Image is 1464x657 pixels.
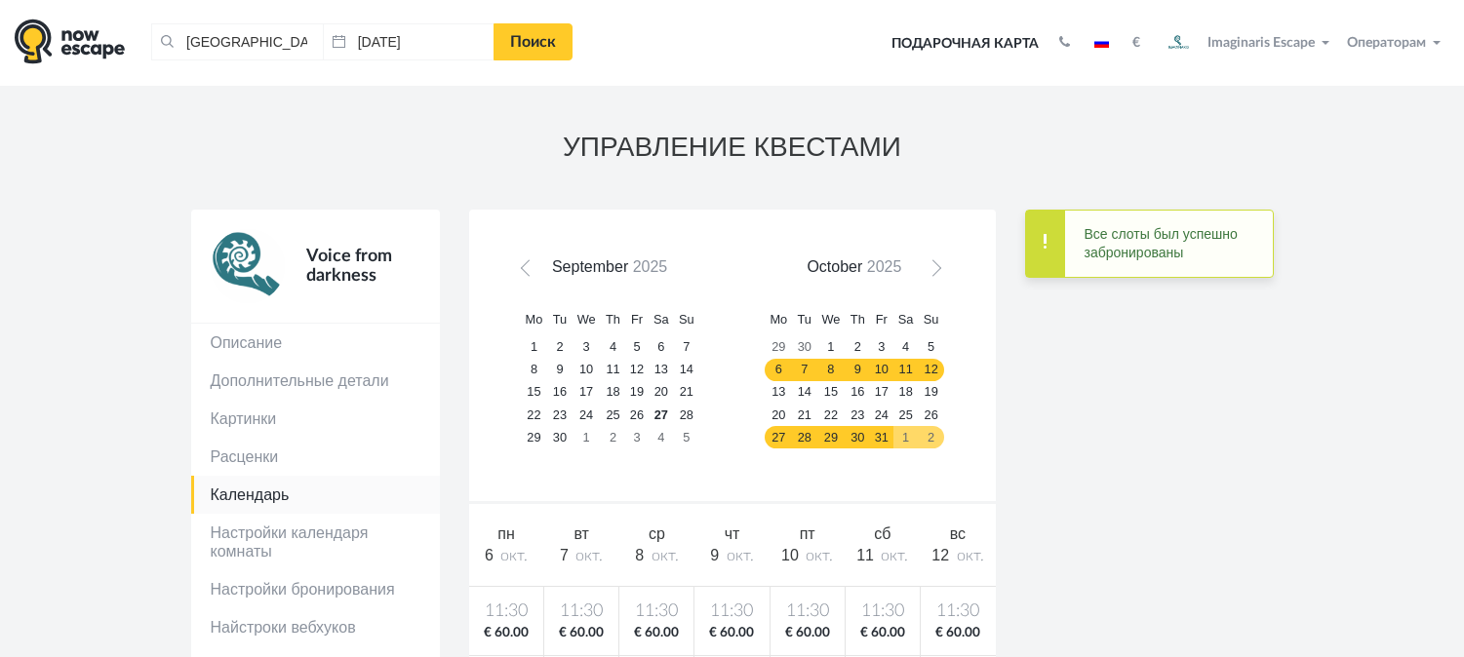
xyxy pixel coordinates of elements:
[765,404,792,426] a: 20
[526,312,543,327] span: Monday
[151,23,323,60] input: Город или название квеста
[548,381,573,404] a: 16
[191,608,440,646] a: Найстроки вебхуков
[846,359,870,381] a: 9
[633,258,668,275] span: 2025
[898,312,914,327] span: Saturday
[606,312,620,327] span: Thursday
[792,381,816,404] a: 14
[765,336,792,359] a: 29
[765,359,792,381] a: 6
[623,599,690,624] span: 11:30
[893,359,919,381] a: 11
[1123,33,1150,53] button: €
[710,547,719,563] span: 9
[625,426,649,448] a: 3
[1155,23,1338,62] button: Imaginaris Escape
[816,404,846,426] a: 22
[497,525,515,542] span: пн
[653,312,669,327] span: Saturday
[850,599,916,624] span: 11:30
[792,404,816,426] a: 21
[601,426,625,448] a: 2
[1132,36,1140,50] strong: €
[924,312,939,327] span: Sunday
[893,336,919,359] a: 4
[548,599,614,624] span: 11:30
[631,312,643,327] span: Friday
[517,258,545,287] a: Prev
[625,359,649,381] a: 12
[893,426,919,448] a: 1
[800,525,815,542] span: пт
[572,404,601,426] a: 24
[191,324,440,362] a: Описание
[698,599,765,624] span: 11:30
[846,336,870,359] a: 2
[577,312,596,327] span: Wednesday
[870,336,893,359] a: 3
[1094,38,1109,48] img: ru.jpg
[552,258,628,275] span: September
[816,336,846,359] a: 1
[524,264,539,280] span: Prev
[725,525,740,542] span: чт
[575,548,603,563] span: окт.
[957,548,984,563] span: окт.
[572,426,601,448] a: 1
[625,381,649,404] a: 19
[850,624,916,642] span: € 60.00
[623,624,690,642] span: € 60.00
[635,547,644,563] span: 8
[485,547,494,563] span: 6
[494,23,573,60] a: Поиск
[191,514,440,570] a: Настройки календаря комнаты
[548,624,614,642] span: € 60.00
[919,404,944,426] a: 26
[919,359,944,381] a: 12
[792,426,816,448] a: 28
[652,548,679,563] span: окт.
[15,19,125,64] img: logo
[816,359,846,381] a: 8
[925,599,992,624] span: 11:30
[893,404,919,426] a: 25
[601,381,625,404] a: 18
[560,547,569,563] span: 7
[649,359,674,381] a: 13
[919,258,947,287] a: Next
[816,381,846,404] a: 15
[1025,210,1274,278] div: Все слоты был успешно забронированы
[601,336,625,359] a: 4
[870,359,893,381] a: 10
[870,381,893,404] a: 17
[851,312,865,327] span: Thursday
[698,624,765,642] span: € 60.00
[548,426,573,448] a: 30
[553,312,567,327] span: Tuesday
[674,381,699,404] a: 21
[649,404,674,426] a: 27
[285,229,420,303] div: Voice from darkness
[925,624,992,642] span: € 60.00
[870,404,893,426] a: 24
[893,381,919,404] a: 18
[520,426,547,448] a: 29
[649,525,665,542] span: ср
[500,548,528,563] span: окт.
[765,426,792,448] a: 27
[574,525,588,542] span: вт
[520,336,547,359] a: 1
[774,624,841,642] span: € 60.00
[774,599,841,624] span: 11:30
[1347,36,1426,50] span: Операторам
[765,381,792,404] a: 13
[876,312,888,327] span: Friday
[770,312,787,327] span: Monday
[925,264,940,280] span: Next
[473,599,540,624] span: 11:30
[572,381,601,404] a: 17
[806,548,833,563] span: окт.
[191,362,440,400] a: Дополнительные детали
[919,426,944,448] a: 2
